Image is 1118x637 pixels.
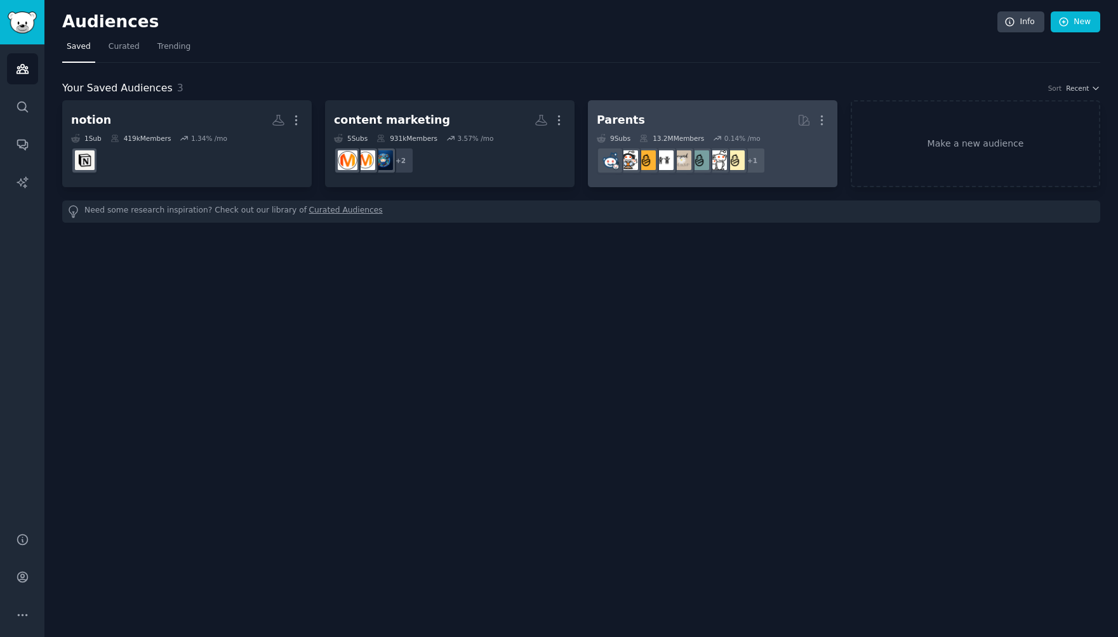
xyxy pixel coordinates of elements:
[588,100,837,187] a: Parents9Subs13.2MMembers0.14% /mo+1ParentingdadditSingleParentsbeyondthebumptoddlersNewParentspar...
[1066,84,1089,93] span: Recent
[672,150,691,170] img: beyondthebump
[309,205,383,218] a: Curated Audiences
[75,150,95,170] img: Notion
[177,82,183,94] span: 3
[707,150,727,170] img: daddit
[597,112,645,128] div: Parents
[724,134,761,143] div: 0.14 % /mo
[373,150,393,170] img: digital_marketing
[639,134,704,143] div: 13.2M Members
[1048,84,1062,93] div: Sort
[1051,11,1100,33] a: New
[997,11,1044,33] a: Info
[62,200,1100,223] div: Need some research inspiration? Check out our library of
[62,37,95,63] a: Saved
[1066,84,1100,93] button: Recent
[689,150,709,170] img: SingleParents
[62,100,312,187] a: notion1Sub419kMembers1.34% /moNotion
[457,134,493,143] div: 3.57 % /mo
[618,150,638,170] img: parentsofmultiples
[153,37,195,63] a: Trending
[725,150,745,170] img: Parenting
[8,11,37,34] img: GummySearch logo
[62,12,997,32] h2: Audiences
[62,81,173,96] span: Your Saved Audiences
[334,112,450,128] div: content marketing
[739,147,766,174] div: + 1
[157,41,190,53] span: Trending
[376,134,437,143] div: 931k Members
[334,134,368,143] div: 5 Sub s
[851,100,1100,187] a: Make a new audience
[356,150,375,170] img: DigitalMarketing
[338,150,357,170] img: content_marketing
[71,134,102,143] div: 1 Sub
[636,150,656,170] img: NewParents
[104,37,144,63] a: Curated
[387,147,414,174] div: + 2
[654,150,674,170] img: toddlers
[601,150,620,170] img: Parents
[110,134,171,143] div: 419k Members
[191,134,227,143] div: 1.34 % /mo
[71,112,111,128] div: notion
[597,134,630,143] div: 9 Sub s
[67,41,91,53] span: Saved
[325,100,575,187] a: content marketing5Subs931kMembers3.57% /mo+2digital_marketingDigitalMarketingcontent_marketing
[109,41,140,53] span: Curated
